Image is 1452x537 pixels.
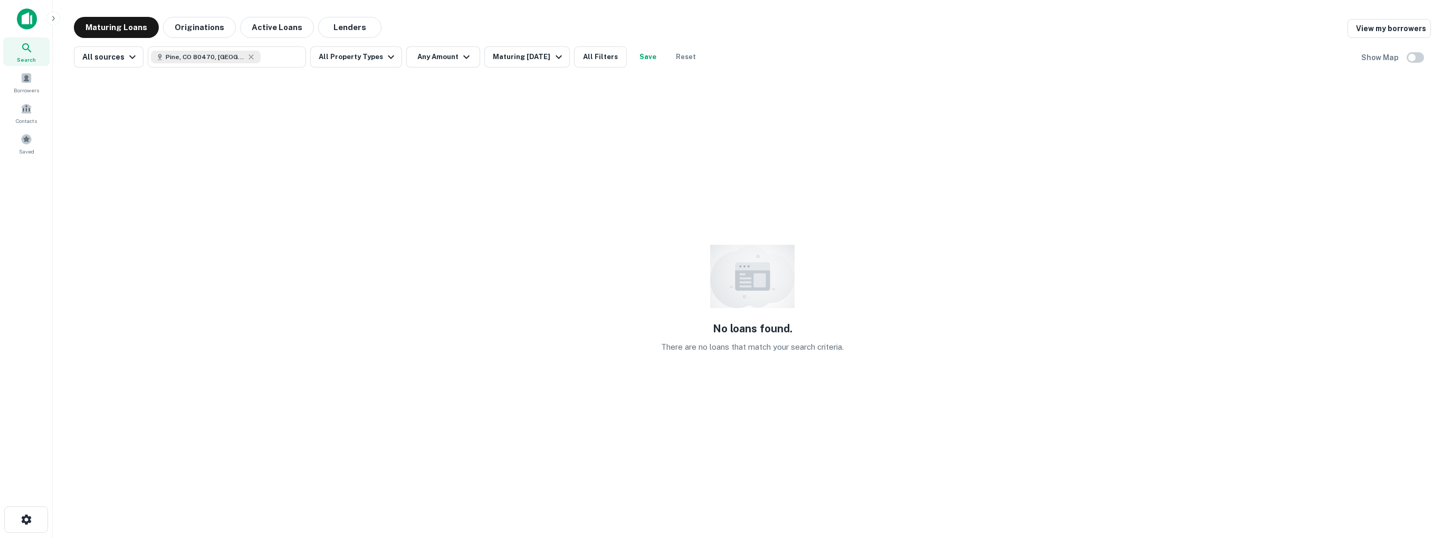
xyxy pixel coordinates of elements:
span: Pine, CO 80470, [GEOGRAPHIC_DATA] [166,52,245,62]
button: Originations [163,17,236,38]
button: Save your search to get updates of matches that match your search criteria. [631,46,665,68]
img: empty content [710,245,795,308]
button: Active Loans [240,17,314,38]
p: There are no loans that match your search criteria. [661,341,844,353]
div: All sources [82,51,139,63]
button: All sources [74,46,144,68]
span: Borrowers [14,86,39,94]
button: Reset [669,46,703,68]
button: Lenders [318,17,381,38]
button: Maturing [DATE] [484,46,569,68]
img: capitalize-icon.png [17,8,37,30]
button: Maturing Loans [74,17,159,38]
h6: Show Map [1361,52,1400,63]
span: Saved [19,147,34,156]
iframe: Chat Widget [1399,453,1452,503]
a: View my borrowers [1348,19,1431,38]
button: All Filters [574,46,627,68]
div: Maturing [DATE] [493,51,565,63]
a: Contacts [3,99,50,127]
button: Any Amount [406,46,480,68]
span: Contacts [16,117,37,125]
a: Search [3,37,50,66]
span: Search [17,55,36,64]
a: Saved [3,129,50,158]
h5: No loans found. [713,321,792,337]
a: Borrowers [3,68,50,97]
button: All Property Types [310,46,402,68]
